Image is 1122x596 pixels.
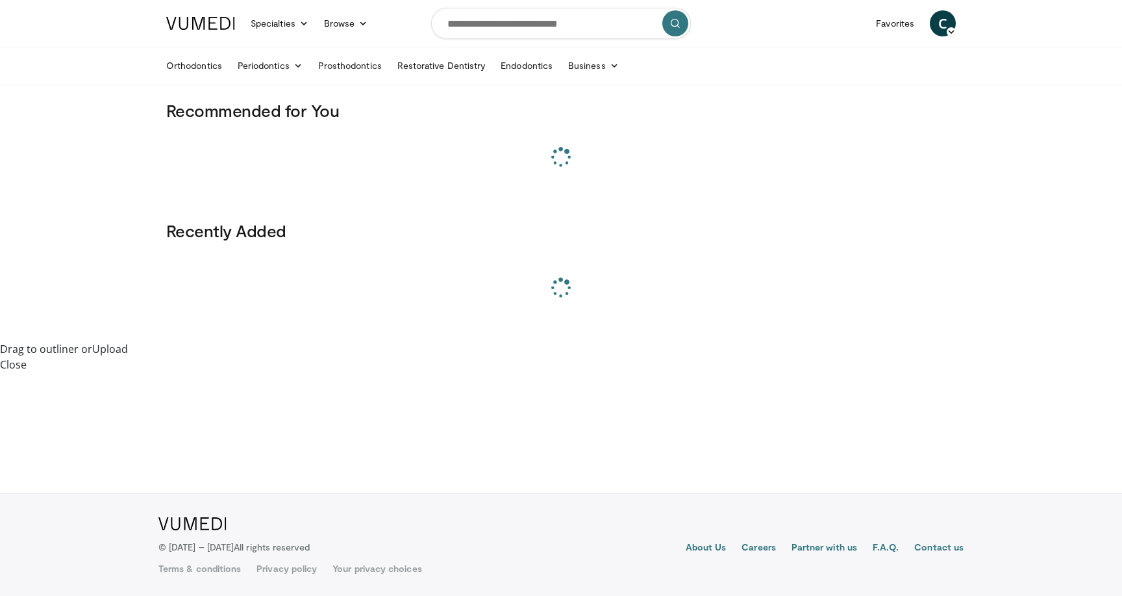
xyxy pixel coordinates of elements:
[234,541,310,552] span: All rights reserved
[158,53,230,79] a: Orthodontics
[310,53,390,79] a: Prosthodontics
[316,10,376,36] a: Browse
[686,541,727,556] a: About Us
[166,220,956,241] h3: Recently Added
[158,517,227,530] img: VuMedi Logo
[873,541,899,556] a: F.A.Q.
[868,10,922,36] a: Favorites
[332,562,421,575] a: Your privacy choices
[158,541,310,554] p: © [DATE] – [DATE]
[431,8,691,39] input: Search topics, interventions
[560,53,627,79] a: Business
[158,562,241,575] a: Terms & conditions
[166,17,235,30] img: VuMedi Logo
[742,541,776,556] a: Careers
[230,53,310,79] a: Periodontics
[166,100,956,121] h3: Recommended for You
[914,541,964,556] a: Contact us
[390,53,493,79] a: Restorative Dentistry
[493,53,560,79] a: Endodontics
[792,541,857,556] a: Partner with us
[256,562,317,575] a: Privacy policy
[243,10,316,36] a: Specialties
[930,10,956,36] a: C
[92,342,128,356] span: Upload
